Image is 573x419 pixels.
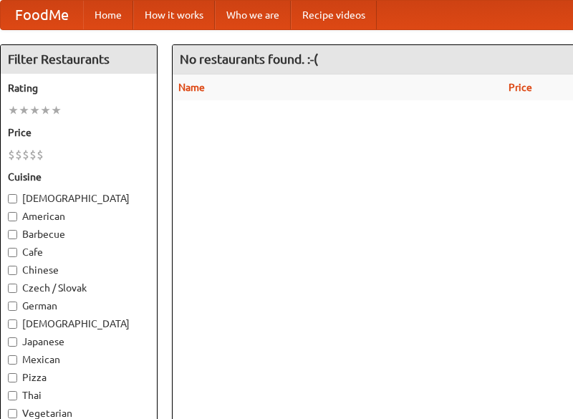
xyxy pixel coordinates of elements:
a: How it works [133,1,215,29]
li: ★ [51,102,62,118]
a: Home [83,1,133,29]
input: American [8,212,17,221]
input: [DEMOGRAPHIC_DATA] [8,194,17,203]
label: [DEMOGRAPHIC_DATA] [8,191,150,206]
input: Mexican [8,355,17,365]
label: Chinese [8,263,150,277]
h5: Rating [8,81,150,95]
ng-pluralize: No restaurants found. :-( [180,52,318,66]
h4: Filter Restaurants [1,45,157,74]
li: $ [15,147,22,163]
li: ★ [29,102,40,118]
li: $ [37,147,44,163]
li: $ [22,147,29,163]
input: German [8,302,17,311]
label: Mexican [8,352,150,367]
a: Price [509,82,532,93]
li: $ [8,147,15,163]
label: Thai [8,388,150,403]
label: Cafe [8,245,150,259]
label: [DEMOGRAPHIC_DATA] [8,317,150,331]
label: German [8,299,150,313]
label: Czech / Slovak [8,281,150,295]
label: American [8,209,150,223]
input: [DEMOGRAPHIC_DATA] [8,319,17,329]
a: Who we are [215,1,291,29]
label: Barbecue [8,227,150,241]
input: Chinese [8,266,17,275]
input: Cafe [8,248,17,257]
label: Pizza [8,370,150,385]
input: Vegetarian [8,409,17,418]
a: Recipe videos [291,1,377,29]
a: FoodMe [1,1,83,29]
li: $ [29,147,37,163]
input: Czech / Slovak [8,284,17,293]
input: Pizza [8,373,17,382]
li: ★ [40,102,51,118]
input: Japanese [8,337,17,347]
h5: Price [8,125,150,140]
li: ★ [19,102,29,118]
li: ★ [8,102,19,118]
h5: Cuisine [8,170,150,184]
a: Name [178,82,205,93]
input: Barbecue [8,230,17,239]
input: Thai [8,391,17,400]
label: Japanese [8,334,150,349]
